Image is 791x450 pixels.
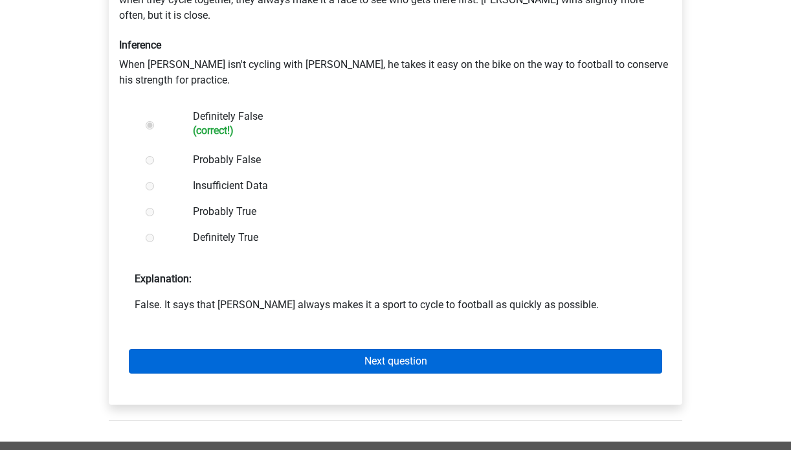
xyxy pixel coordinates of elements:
p: False. It says that [PERSON_NAME] always makes it a sport to cycle to football as quickly as poss... [135,297,656,313]
h6: Inference [119,39,672,51]
h6: (correct!) [193,124,641,137]
label: Definitely True [193,230,641,245]
label: Probably True [193,204,641,219]
label: Definitely False [193,109,641,137]
label: Probably False [193,152,641,168]
label: Insufficient Data [193,178,641,194]
a: Next question [129,349,662,374]
strong: Explanation: [135,273,192,285]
